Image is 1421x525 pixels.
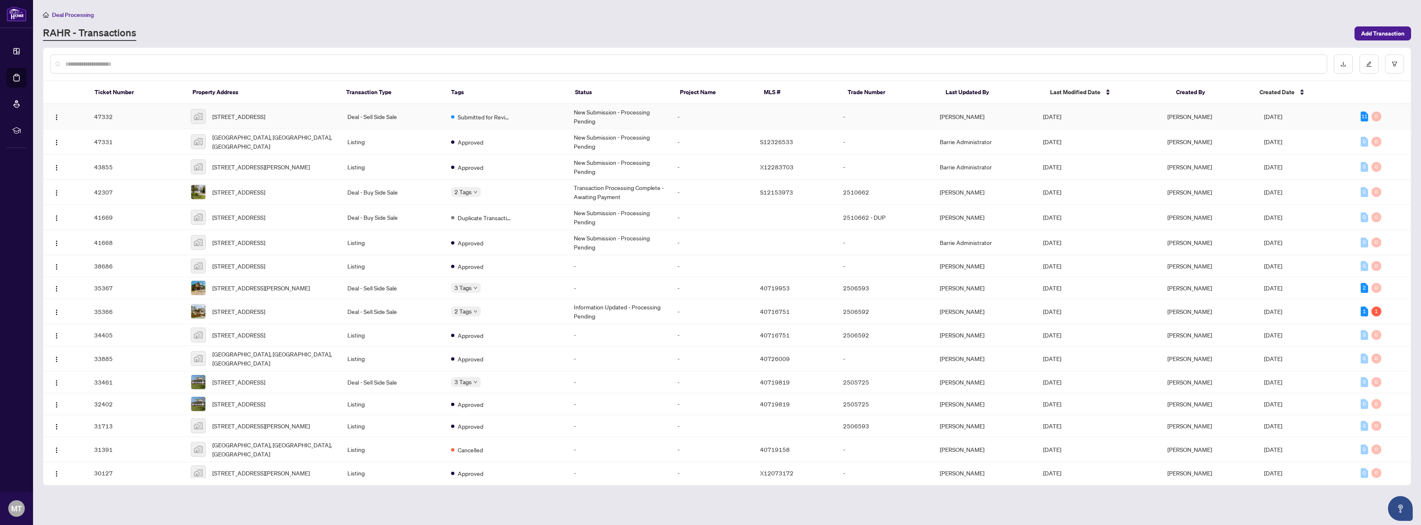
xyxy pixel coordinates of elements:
[1043,355,1061,362] span: [DATE]
[1371,283,1381,293] div: 0
[1371,306,1381,316] div: 1
[43,26,136,41] a: RAHR - Transactions
[1043,113,1061,120] span: [DATE]
[671,154,754,180] td: -
[1361,187,1368,197] div: 0
[50,397,63,411] button: Logo
[1167,163,1212,171] span: [PERSON_NAME]
[567,415,671,437] td: -
[88,255,184,277] td: 38686
[836,371,933,393] td: 2505725
[473,190,478,194] span: down
[933,393,1037,415] td: [PERSON_NAME]
[1371,468,1381,478] div: 0
[836,346,933,371] td: -
[458,213,511,222] span: Duplicate Transaction
[671,277,754,299] td: -
[454,377,472,387] span: 3 Tags
[671,462,754,484] td: -
[836,324,933,346] td: 2506592
[760,446,790,453] span: 40719158
[1043,214,1061,221] span: [DATE]
[7,6,26,21] img: logo
[1043,81,1169,104] th: Last Modified Date
[1361,468,1368,478] div: 0
[567,129,671,154] td: New Submission - Processing Pending
[212,283,310,292] span: [STREET_ADDRESS][PERSON_NAME]
[341,346,444,371] td: Listing
[473,309,478,314] span: down
[50,466,63,480] button: Logo
[1264,469,1282,477] span: [DATE]
[1361,238,1368,247] div: 0
[53,215,60,221] img: Logo
[1043,138,1061,145] span: [DATE]
[341,415,444,437] td: Listing
[1264,422,1282,430] span: [DATE]
[567,277,671,299] td: -
[191,397,205,411] img: thumbnail-img
[671,104,754,129] td: -
[191,160,205,174] img: thumbnail-img
[454,187,472,197] span: 2 Tags
[671,415,754,437] td: -
[458,138,483,147] span: Approved
[933,415,1037,437] td: [PERSON_NAME]
[1043,163,1061,171] span: [DATE]
[933,277,1037,299] td: [PERSON_NAME]
[191,281,205,295] img: thumbnail-img
[52,11,94,19] span: Deal Processing
[1043,284,1061,292] span: [DATE]
[212,330,265,340] span: [STREET_ADDRESS]
[1361,354,1368,363] div: 0
[671,371,754,393] td: -
[88,104,184,129] td: 47332
[53,114,60,121] img: Logo
[671,205,754,230] td: -
[1043,469,1061,477] span: [DATE]
[53,285,60,292] img: Logo
[1167,138,1212,145] span: [PERSON_NAME]
[1388,496,1413,521] button: Open asap
[341,299,444,324] td: Deal - Sell Side Sale
[53,240,60,247] img: Logo
[1361,444,1368,454] div: 0
[50,419,63,432] button: Logo
[1371,399,1381,409] div: 0
[1043,331,1061,339] span: [DATE]
[212,162,310,171] span: [STREET_ADDRESS][PERSON_NAME]
[212,133,334,151] span: [GEOGRAPHIC_DATA], [GEOGRAPHIC_DATA], [GEOGRAPHIC_DATA]
[53,309,60,316] img: Logo
[1167,378,1212,386] span: [PERSON_NAME]
[53,164,60,171] img: Logo
[836,437,933,462] td: -
[50,352,63,365] button: Logo
[191,259,205,273] img: thumbnail-img
[933,104,1037,129] td: [PERSON_NAME]
[341,324,444,346] td: Listing
[1264,214,1282,221] span: [DATE]
[50,375,63,389] button: Logo
[1371,354,1381,363] div: 0
[1361,27,1404,40] span: Add Transaction
[1043,400,1061,408] span: [DATE]
[1264,138,1282,145] span: [DATE]
[191,210,205,224] img: thumbnail-img
[836,299,933,324] td: 2506592
[1361,261,1368,271] div: 0
[836,255,933,277] td: -
[341,129,444,154] td: Listing
[1043,262,1061,270] span: [DATE]
[1371,330,1381,340] div: 0
[212,421,310,430] span: [STREET_ADDRESS][PERSON_NAME]
[88,230,184,255] td: 41668
[836,415,933,437] td: 2506593
[1334,55,1353,74] button: download
[671,324,754,346] td: -
[933,346,1037,371] td: [PERSON_NAME]
[50,110,63,123] button: Logo
[567,104,671,129] td: New Submission - Processing Pending
[1371,261,1381,271] div: 0
[671,346,754,371] td: -
[458,262,483,271] span: Approved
